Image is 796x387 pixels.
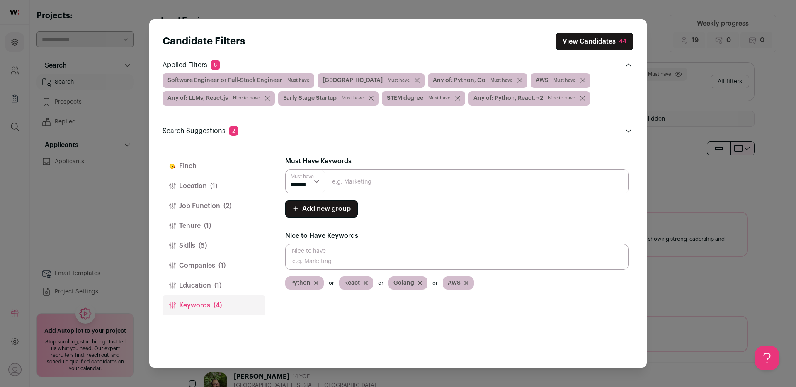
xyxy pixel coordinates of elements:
button: Tenure(1) [163,216,265,236]
span: Any of: Python, React, +2 [468,91,590,106]
span: Add new group [302,204,351,214]
span: [GEOGRAPHIC_DATA] [318,73,425,88]
button: Finch [163,156,265,176]
span: AWS [531,73,590,88]
input: e.g. Marketing [285,244,629,270]
span: (4) [214,300,222,310]
button: Skills(5) [163,236,265,256]
span: React [344,279,360,287]
span: Early Stage Startup [278,91,379,106]
div: 44 [619,37,626,46]
span: STEM degree [382,91,465,106]
span: (5) [199,241,207,251]
span: Any of: Python, Go [428,73,527,88]
span: Nice to have [233,95,260,102]
span: (1) [214,281,221,290]
span: Must have [287,77,309,84]
span: Golang [393,279,414,287]
button: Companies(1) [163,256,265,276]
span: (1) [204,221,211,231]
span: Nice to have [548,95,575,102]
span: Must have [428,95,450,102]
button: Keywords(4) [163,295,265,315]
span: (1) [218,261,226,271]
span: Must have [388,77,410,84]
p: Search Suggestions [163,126,238,136]
span: Must have [342,95,364,102]
input: e.g. Marketing [285,169,629,193]
span: Must have [490,77,512,84]
span: 2 [229,126,238,136]
button: Location(1) [163,176,265,196]
button: Add new group [285,200,358,218]
span: (1) [210,181,217,191]
span: AWS [448,279,461,287]
button: Education(1) [163,276,265,295]
strong: Candidate Filters [163,36,245,46]
span: Any of: LLMs, React.js [163,91,275,106]
button: Close applied filters [624,60,633,70]
span: 8 [211,60,220,70]
button: Job Function(2) [163,196,265,216]
span: (2) [223,201,231,211]
label: Must Have Keywords [285,156,352,166]
span: Python [290,279,311,287]
span: Must have [553,77,575,84]
button: Close search preferences [556,33,633,50]
span: Software Engineer or Full-Stack Engineer [163,73,314,88]
span: Nice to Have Keywords [285,232,358,239]
p: Applied Filters [163,60,220,70]
iframe: Help Scout Beacon - Open [755,346,779,370]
